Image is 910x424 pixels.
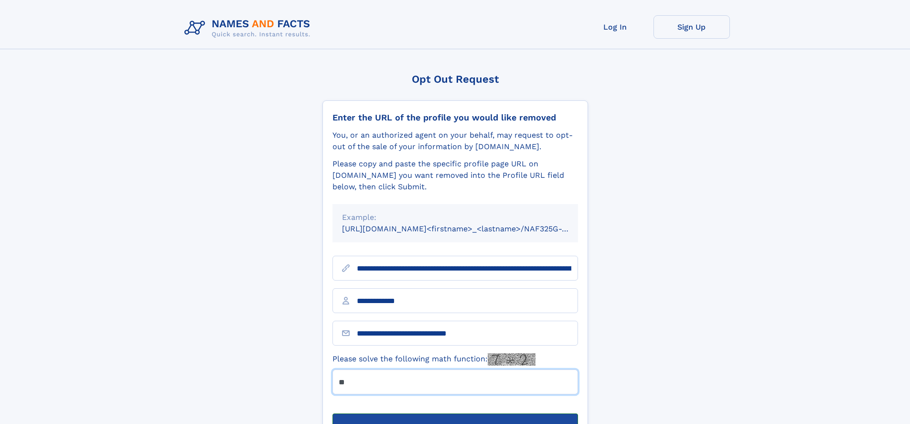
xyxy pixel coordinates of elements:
[332,130,578,152] div: You, or an authorized agent on your behalf, may request to opt-out of the sale of your informatio...
[577,15,653,39] a: Log In
[653,15,730,39] a: Sign Up
[332,158,578,193] div: Please copy and paste the specific profile page URL on [DOMAIN_NAME] you want removed into the Pr...
[332,112,578,123] div: Enter the URL of the profile you would like removed
[332,353,535,366] label: Please solve the following math function:
[181,15,318,41] img: Logo Names and Facts
[342,212,568,223] div: Example:
[322,73,588,85] div: Opt Out Request
[342,224,596,233] small: [URL][DOMAIN_NAME]<firstname>_<lastname>/NAF325G-xxxxxxxx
